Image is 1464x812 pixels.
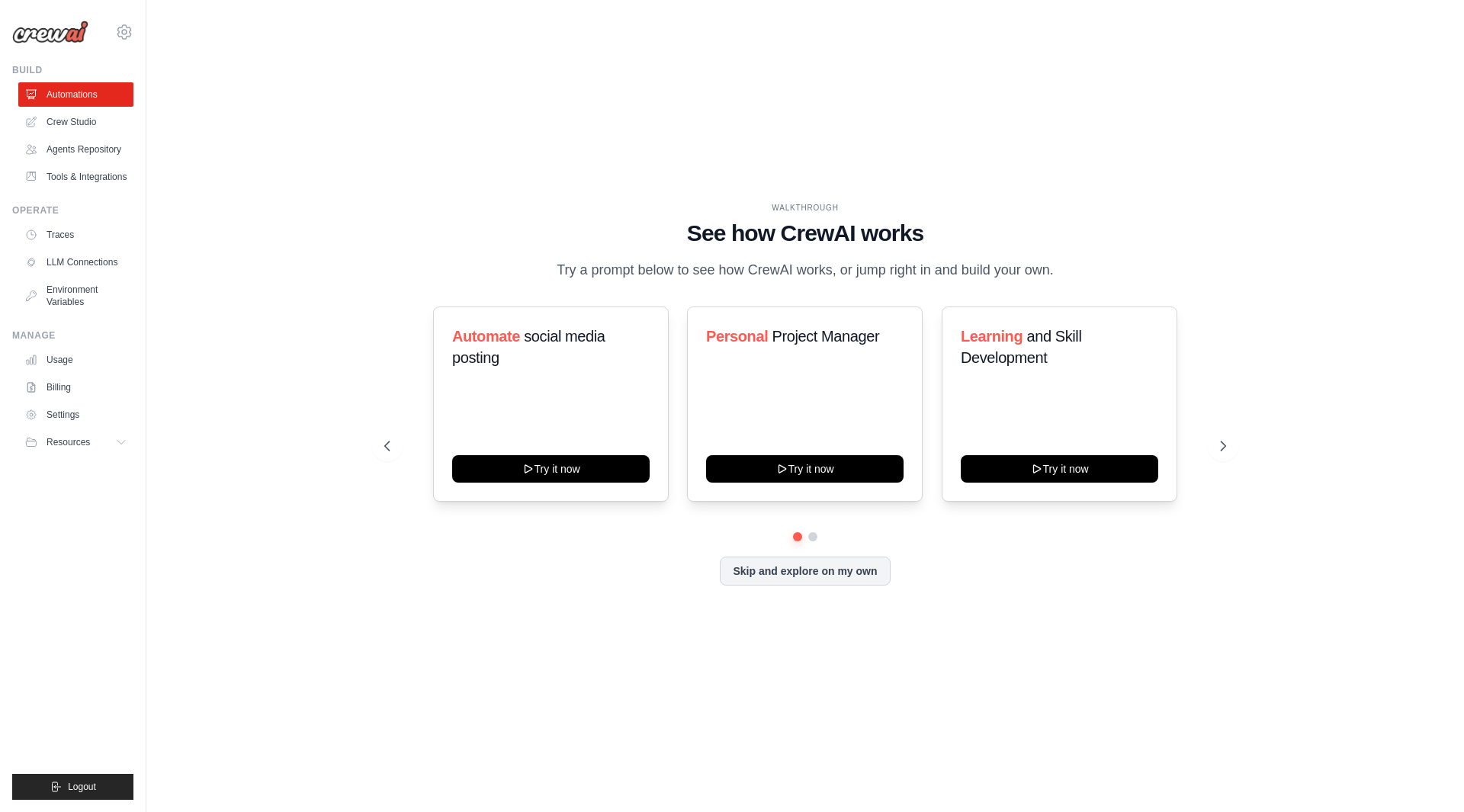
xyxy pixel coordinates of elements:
[18,165,133,189] a: Tools & Integrations
[18,430,133,454] button: Resources
[47,436,90,448] span: Resources
[961,328,1081,366] span: and Skill Development
[12,204,133,217] div: Operate
[12,329,133,342] div: Manage
[18,348,133,372] a: Usage
[68,781,96,793] span: Logout
[18,278,133,314] a: Environment Variables
[720,557,890,586] button: Skip and explore on my own
[18,250,133,274] a: LLM Connections
[18,82,133,107] a: Automations
[384,202,1226,213] div: WALKTHROUGH
[384,220,1226,247] h1: See how CrewAI works
[12,64,133,76] div: Build
[549,259,1061,281] p: Try a prompt below to see how CrewAI works, or jump right in and build your own.
[961,328,1023,345] span: Learning
[452,328,520,345] span: Automate
[18,137,133,162] a: Agents Repository
[772,328,880,345] span: Project Manager
[706,328,768,345] span: Personal
[706,455,904,483] button: Try it now
[12,774,133,800] button: Logout
[961,455,1158,483] button: Try it now
[12,21,88,43] img: Logo
[452,328,605,366] span: social media posting
[18,403,133,427] a: Settings
[452,455,650,483] button: Try it now
[18,223,133,247] a: Traces
[18,375,133,400] a: Billing
[18,110,133,134] a: Crew Studio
